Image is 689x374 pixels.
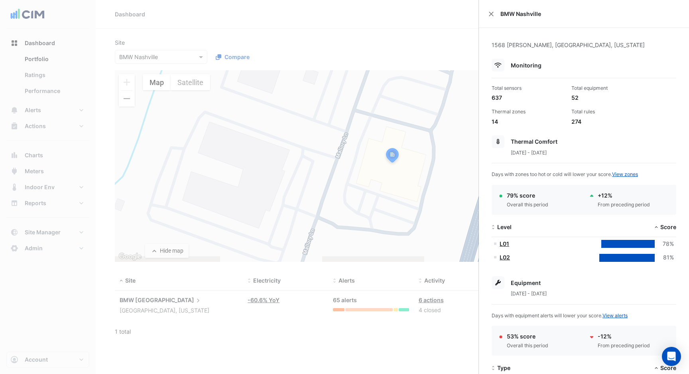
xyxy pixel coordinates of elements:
a: View alerts [602,313,628,319]
span: Equipment [511,279,541,286]
div: Open Intercom Messenger [662,347,681,366]
div: 1568 [PERSON_NAME], [GEOGRAPHIC_DATA], [US_STATE] [492,41,676,59]
div: -12% [598,332,650,340]
div: From preceding period [598,201,650,208]
span: Days with zones too hot or cold will lower your score. [492,171,638,177]
div: 79% score [507,191,548,200]
span: BMW Nashville [500,10,679,18]
a: L01 [500,240,509,247]
div: 53% score [507,332,548,340]
button: Close [488,11,494,17]
span: [DATE] - [DATE] [511,150,547,156]
span: [DATE] - [DATE] [511,291,547,297]
div: 78% [655,239,674,249]
span: Level [497,224,512,230]
div: Total equipment [571,85,645,92]
div: Overall this period [507,342,548,349]
div: 637 [492,93,565,102]
div: Total rules [571,108,645,115]
div: 274 [571,117,645,126]
div: 14 [492,117,565,126]
span: Score [660,364,676,371]
span: Thermal Comfort [511,138,557,145]
div: Overall this period [507,201,548,208]
div: + 12% [598,191,650,200]
div: 52 [571,93,645,102]
div: Total sensors [492,85,565,92]
div: Thermal zones [492,108,565,115]
span: Type [497,364,510,371]
div: From preceding period [598,342,650,349]
div: 81% [655,253,674,262]
span: Monitoring [511,62,541,69]
span: Score [660,224,676,230]
span: Days with equipment alerts will lower your score. [492,313,628,319]
a: L02 [500,254,510,261]
a: View zones [612,171,638,177]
